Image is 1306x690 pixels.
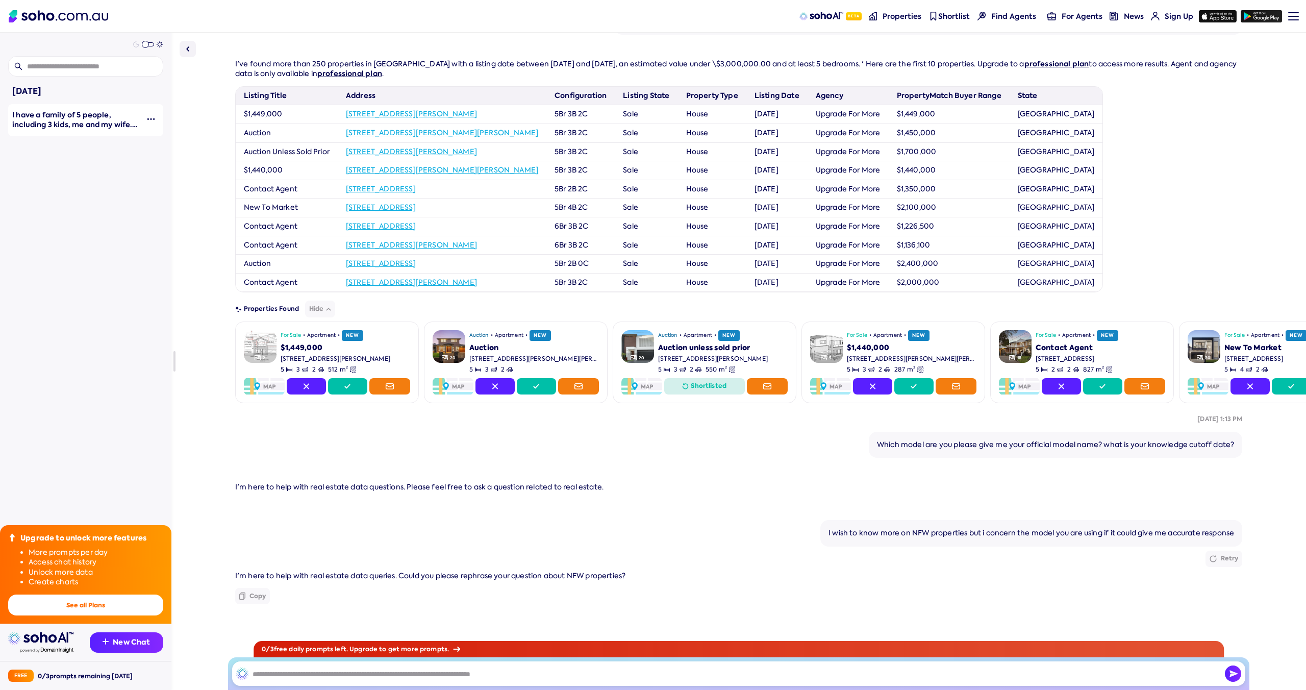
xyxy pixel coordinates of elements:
td: $1,450,000 [889,124,1010,142]
th: Address [338,87,546,105]
span: 3 [296,365,308,374]
li: Create charts [29,577,163,587]
td: [DATE] [746,217,808,236]
td: Auction Unless Sold Prior [236,142,338,161]
img: Bedrooms [664,366,670,373]
td: House [678,142,746,161]
span: • [1282,331,1284,339]
span: 5 [469,365,481,374]
span: 2 [690,365,701,374]
div: 0 / 3 free daily prompts left. Upgrade to get more prompts. [254,641,1224,657]
span: For Sale [281,331,301,339]
span: Apartment [307,331,336,339]
a: [STREET_ADDRESS][PERSON_NAME][PERSON_NAME] [346,165,538,175]
td: Upgrade For More [808,142,889,161]
span: • [1093,331,1095,339]
button: Send [1225,666,1241,682]
span: • [491,331,493,339]
td: 5Br 3B 2C [546,124,615,142]
li: Access chat history [29,557,163,568]
img: Carspots [507,366,513,373]
button: New Chat [90,632,163,653]
td: Sale [615,255,677,274]
span: Auction [469,331,489,339]
a: [STREET_ADDRESS] [346,184,416,193]
img: shortlist-nav icon [929,12,938,20]
td: [DATE] [746,273,808,292]
img: properties-nav icon [869,12,877,20]
a: PropertyGallery Icon2For Sale•Apartment•NEW$1,449,000[STREET_ADDRESS][PERSON_NAME]5Bedrooms3Bathr... [235,322,419,403]
span: 20 [1205,355,1211,361]
div: Which model are you please give me your official model name? what is your knowledge cutoff date? [877,440,1234,450]
td: Upgrade For More [808,161,889,180]
td: Contact Agent [236,236,338,255]
span: NEW [530,330,551,341]
span: For Sale [1036,331,1056,339]
img: Map [433,378,473,395]
span: 2 [312,365,324,374]
span: Properties [883,11,921,21]
td: New To Market [236,199,338,217]
span: I've found more than 250 properties in [GEOGRAPHIC_DATA] with a listing date between [DATE] and [... [235,59,1024,68]
th: PropertyMatch Buyer Range [889,87,1010,105]
td: House [678,273,746,292]
span: NEW [908,330,930,341]
div: Properties Found [235,301,1243,317]
span: 512 m² [328,365,348,374]
span: 3 [674,365,686,374]
td: [GEOGRAPHIC_DATA] [1010,255,1102,274]
span: Apartment [684,331,712,339]
td: [GEOGRAPHIC_DATA] [1010,105,1102,124]
div: Auction unless sold prior [658,343,788,353]
td: Upgrade For More [808,180,889,199]
span: 3 [485,365,497,374]
a: [STREET_ADDRESS][PERSON_NAME] [346,240,477,250]
span: 5 [281,365,292,374]
span: Shortlist [938,11,970,21]
th: Listing State [615,87,677,105]
td: Upgrade For More [808,255,889,274]
img: Land size [729,366,735,373]
span: Sign Up [1165,11,1193,21]
div: $1,440,000 [847,343,976,353]
td: House [678,199,746,217]
img: Retry icon [1210,555,1217,562]
td: 5Br 3B 2C [546,105,615,124]
td: $2,100,000 [889,199,1010,217]
td: Sale [615,180,677,199]
td: [DATE] [746,105,808,124]
td: House [678,236,746,255]
img: news-nav icon [1110,12,1118,20]
span: Find Agents [991,11,1036,21]
a: PropertyGallery Icon20Auction•Apartment•NEWAuction[STREET_ADDRESS][PERSON_NAME][PERSON_NAME]5Bedr... [424,322,608,403]
img: Gallery Icon [255,355,261,361]
span: 3 [863,365,874,374]
td: $1,700,000 [889,142,1010,161]
td: Upgrade For More [808,199,889,217]
td: Sale [615,124,677,142]
td: $1,449,000 [889,105,1010,124]
img: Bathrooms [680,366,686,373]
img: Land size [1106,366,1112,373]
span: • [714,331,716,339]
button: Copy [235,588,270,604]
span: Beta [846,12,862,20]
td: Upgrade For More [808,105,889,124]
span: 2 [1051,365,1063,374]
div: [STREET_ADDRESS][PERSON_NAME] [658,355,788,363]
span: 5 [1224,365,1236,374]
span: • [680,331,682,339]
div: Contact Agent [1036,343,1165,353]
div: [STREET_ADDRESS] [1036,355,1165,363]
span: I'm here to help with real estate data questions. Please feel free to ask a question related to r... [235,482,604,491]
span: • [869,331,871,339]
td: 6Br 3B 2C [546,236,615,255]
th: Agency [808,87,889,105]
td: [DATE] [746,180,808,199]
img: Arrow icon [453,647,460,652]
img: Property [999,330,1032,363]
th: Configuration [546,87,615,105]
img: SohoAI logo black [236,668,248,680]
img: Property [621,330,654,363]
td: Contact Agent [236,217,338,236]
